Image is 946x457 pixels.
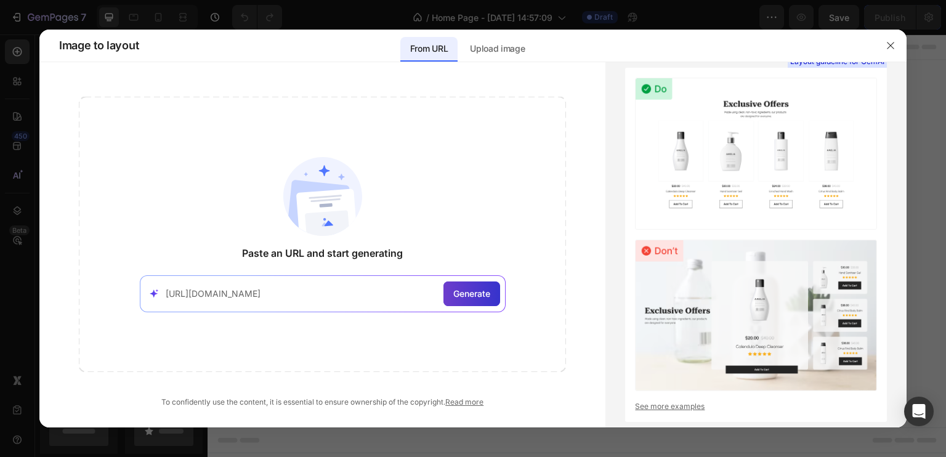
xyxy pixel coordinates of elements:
[470,41,525,56] p: Upload image
[445,397,483,406] a: Read more
[242,246,403,261] span: Paste an URL and start generating
[287,309,453,318] div: Start with Generating from URL or image
[166,287,439,300] input: Paste your link here
[280,240,365,264] button: Add sections
[59,38,139,53] span: Image to layout
[453,287,490,300] span: Generate
[372,240,459,264] button: Add elements
[635,401,877,412] a: See more examples
[904,397,934,426] div: Open Intercom Messenger
[295,215,444,230] div: Start with Sections from sidebar
[410,41,448,56] p: From URL
[79,397,566,408] div: To confidently use the content, it is essential to ensure ownership of the copyright.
